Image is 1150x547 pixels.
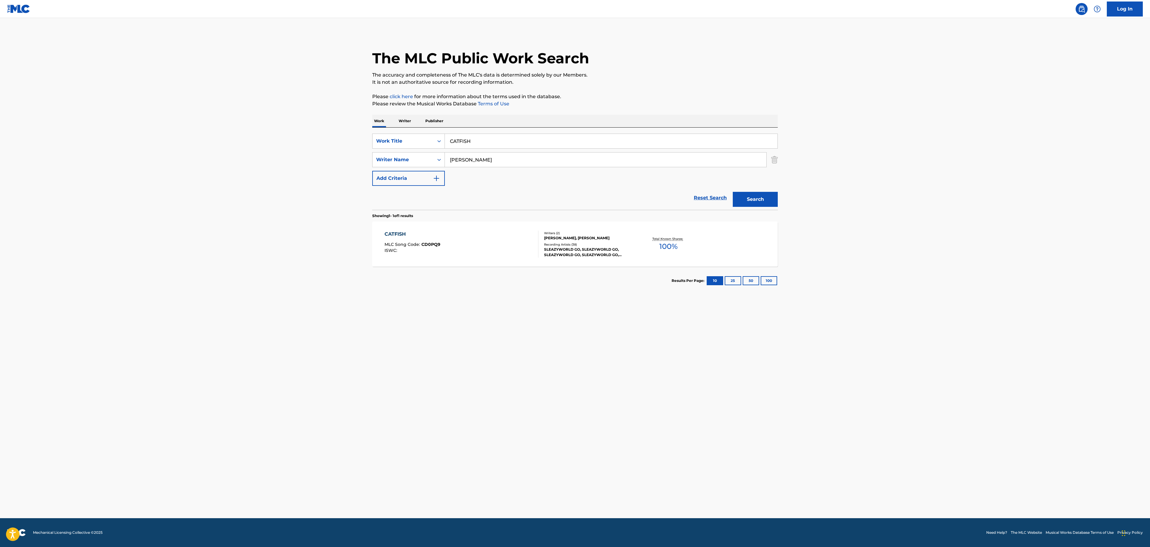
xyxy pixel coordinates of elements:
[372,115,386,127] p: Work
[1078,5,1085,13] img: search
[385,242,421,247] span: MLC Song Code :
[424,115,445,127] p: Publisher
[390,94,413,99] a: click here
[33,530,103,535] span: Mechanical Licensing Collective © 2025
[743,276,759,285] button: 50
[761,276,777,285] button: 100
[7,5,30,13] img: MLC Logo
[1122,524,1125,542] div: Drag
[376,156,430,163] div: Writer Name
[733,192,778,207] button: Search
[691,191,730,204] a: Reset Search
[372,49,589,67] h1: The MLC Public Work Search
[397,115,413,127] p: Writer
[1046,530,1114,535] a: Musical Works Database Terms of Use
[372,134,778,210] form: Search Form
[385,248,399,253] span: ISWC :
[771,152,778,167] img: Delete Criterion
[1094,5,1101,13] img: help
[372,222,778,267] a: CATFISHMLC Song Code:CD0PQ9ISWC:Writers (2)[PERSON_NAME], [PERSON_NAME]Recording Artists (38)SLEA...
[544,242,635,247] div: Recording Artists ( 38 )
[385,231,440,238] div: CATFISH
[372,71,778,79] p: The accuracy and completeness of The MLC's data is determined solely by our Members.
[544,231,635,235] div: Writers ( 2 )
[672,278,706,283] p: Results Per Page:
[544,235,635,241] div: [PERSON_NAME], [PERSON_NAME]
[372,100,778,107] p: Please review the Musical Works Database
[544,247,635,258] div: SLEAZYWORLD GO, SLEAZYWORLD GO, SLEAZYWORLD GO, SLEAZYWORLD GO, SLEAZYWORLD GO
[477,101,509,107] a: Terms of Use
[707,276,723,285] button: 10
[433,175,440,182] img: 9d2ae6d4665cec9f34b9.svg
[372,213,413,219] p: Showing 1 - 1 of 1 results
[652,237,684,241] p: Total Known Shares:
[372,93,778,100] p: Please for more information about the terms used in the database.
[659,241,678,252] span: 100 %
[372,171,445,186] button: Add Criteria
[1120,518,1150,547] iframe: Chat Widget
[1091,3,1103,15] div: Help
[1117,530,1143,535] a: Privacy Policy
[986,530,1007,535] a: Need Help?
[1011,530,1042,535] a: The MLC Website
[1107,2,1143,17] a: Log In
[1076,3,1088,15] a: Public Search
[725,276,741,285] button: 25
[376,138,430,145] div: Work Title
[421,242,440,247] span: CD0PQ9
[7,529,26,536] img: logo
[372,79,778,86] p: It is not an authoritative source for recording information.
